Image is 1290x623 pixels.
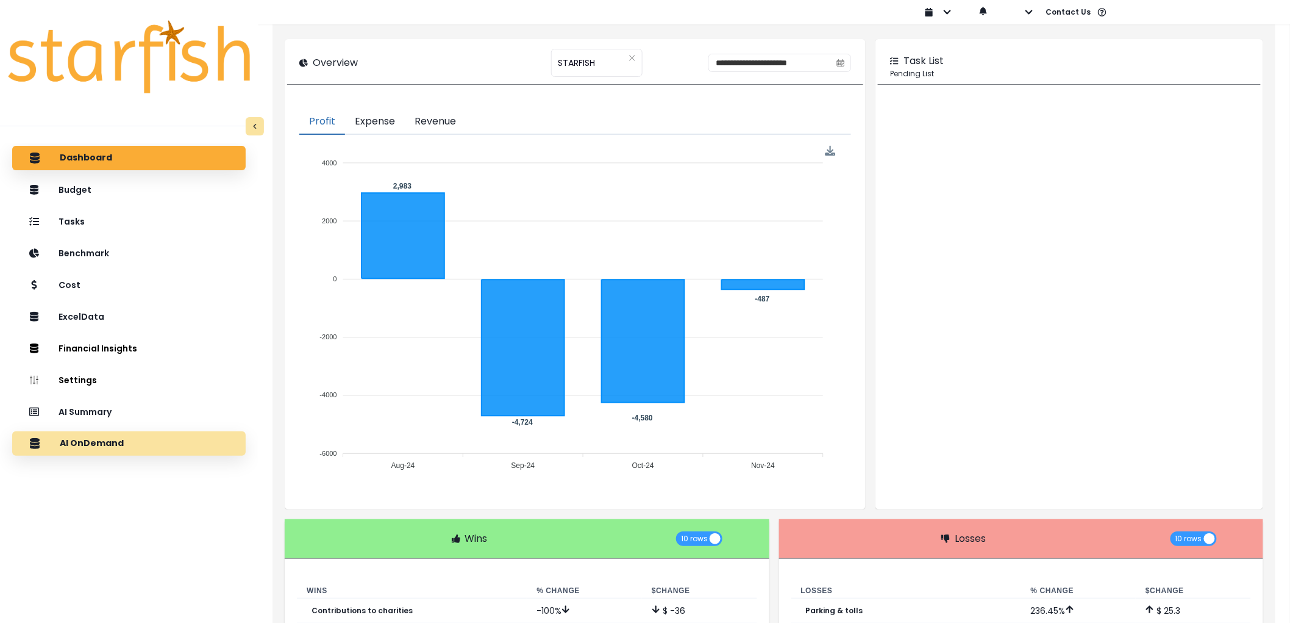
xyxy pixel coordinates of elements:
[752,461,775,470] tspan: Nov-24
[806,607,863,615] p: Parking & tolls
[791,583,1021,599] th: Losses
[1175,531,1202,546] span: 10 rows
[527,598,642,623] td: -100 %
[313,56,358,70] p: Overview
[59,407,112,417] p: AI Summary
[12,241,246,265] button: Benchmark
[59,248,109,259] p: Benchmark
[527,583,642,599] th: % Change
[405,109,466,135] button: Revenue
[12,431,246,456] button: AI OnDemand
[12,368,246,392] button: Settings
[12,336,246,361] button: Financial Insights
[1136,598,1251,623] td: $ 25.3
[59,280,80,290] p: Cost
[59,312,104,322] p: ExcelData
[391,461,415,470] tspan: Aug-24
[825,146,836,156] div: Menu
[12,400,246,424] button: AI Summary
[836,59,845,67] svg: calendar
[642,583,757,599] th: $ Change
[12,304,246,329] button: ExcelData
[558,50,595,76] span: STARFISH
[629,52,636,64] button: Clear
[890,68,1249,79] p: Pending List
[955,531,986,546] p: Losses
[59,185,91,195] p: Budget
[12,273,246,297] button: Cost
[1136,583,1251,599] th: $ Change
[1021,598,1136,623] td: 236.45 %
[12,146,246,170] button: Dashboard
[60,438,124,449] p: AI OnDemand
[511,461,535,470] tspan: Sep-24
[320,392,337,399] tspan: -4000
[1021,583,1136,599] th: % Change
[320,333,337,340] tspan: -2000
[825,146,836,156] img: Download Profit
[59,217,85,227] p: Tasks
[297,583,527,599] th: Wins
[629,54,636,62] svg: close
[322,217,337,225] tspan: 2000
[333,275,337,283] tspan: 0
[299,109,345,135] button: Profit
[345,109,405,135] button: Expense
[320,450,337,457] tspan: -6000
[12,209,246,234] button: Tasks
[681,531,708,546] span: 10 rows
[465,531,488,546] p: Wins
[312,607,413,615] p: Contributions to charities
[903,54,944,68] p: Task List
[60,153,112,164] p: Dashboard
[12,178,246,202] button: Budget
[632,461,654,470] tspan: Oct-24
[642,598,757,623] td: $ -36
[322,159,337,167] tspan: 4000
